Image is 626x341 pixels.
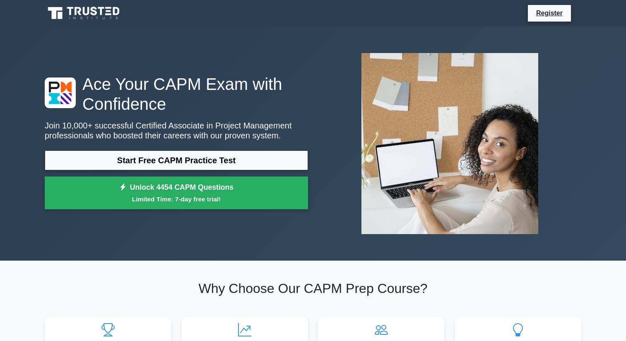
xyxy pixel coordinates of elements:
p: Join 10,000+ successful Certified Associate in Project Management professionals who boosted their... [45,121,308,140]
small: Limited Time: 7-day free trial! [55,194,298,204]
h2: Why Choose Our CAPM Prep Course? [45,281,581,296]
a: Unlock 4454 CAPM QuestionsLimited Time: 7-day free trial! [45,177,308,210]
a: Register [531,8,568,18]
h1: Ace Your CAPM Exam with Confidence [45,74,308,114]
a: Start Free CAPM Practice Test [45,150,308,170]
